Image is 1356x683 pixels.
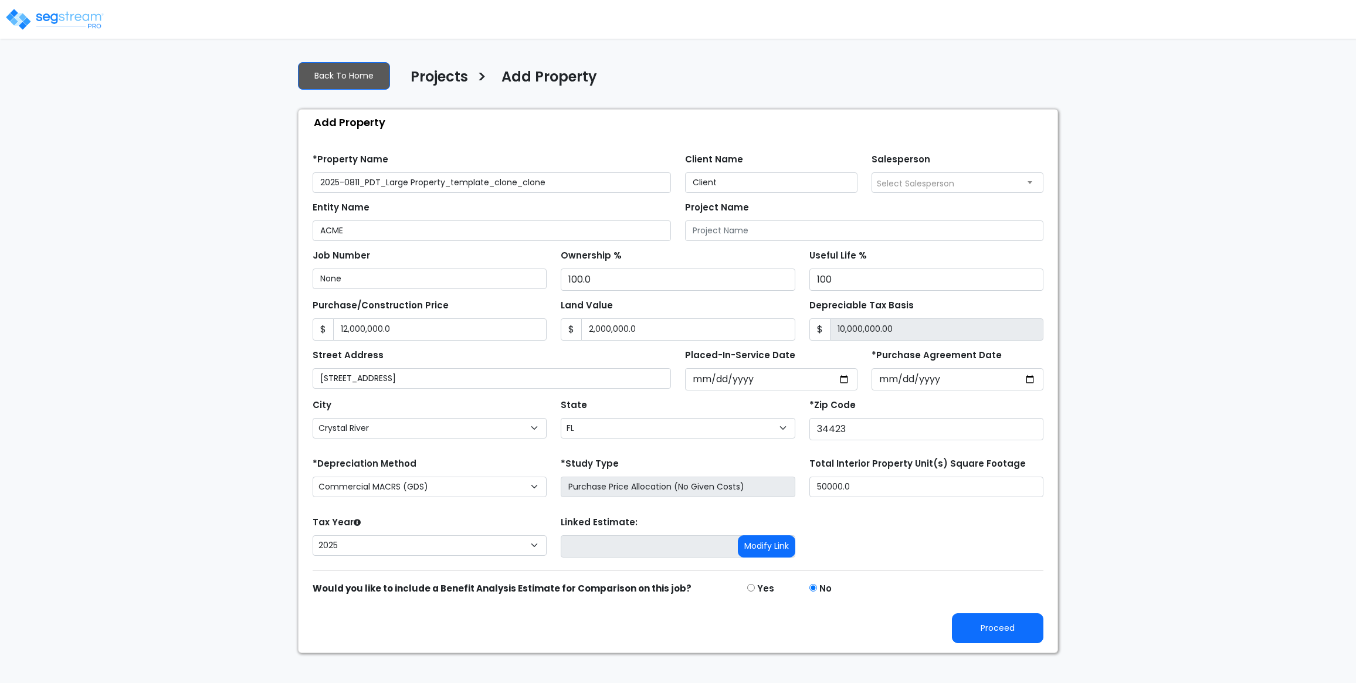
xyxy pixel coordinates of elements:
[685,349,795,362] label: Placed-In-Service Date
[809,299,914,312] label: Depreciable Tax Basis
[501,69,597,89] h4: Add Property
[304,110,1057,135] div: Add Property
[313,457,416,471] label: *Depreciation Method
[952,613,1043,643] button: Proceed
[872,349,1002,362] label: *Purchase Agreement Date
[5,8,104,31] img: logo_pro_r.png
[561,516,638,529] label: Linked Estimate:
[333,318,547,341] input: Purchase or Construction Price
[313,516,361,529] label: Tax Year
[313,349,384,362] label: Street Address
[738,535,795,558] button: Modify Link
[809,249,867,263] label: Useful Life %
[298,62,390,90] a: Back To Home
[411,69,468,89] h4: Projects
[313,318,334,341] span: $
[685,172,857,193] input: Client Name
[313,220,671,241] input: Entity Name
[819,582,832,596] label: No
[561,269,795,291] input: Ownership %
[561,399,587,412] label: State
[313,201,369,215] label: Entity Name
[313,249,370,263] label: Job Number
[313,299,449,312] label: Purchase/Construction Price
[313,172,671,193] input: Property Name
[402,69,468,93] a: Projects
[877,178,954,189] span: Select Salesperson
[809,399,856,412] label: *Zip Code
[561,318,582,341] span: $
[757,582,774,596] label: Yes
[581,318,795,341] input: Land Value
[561,457,619,471] label: *Study Type
[313,399,331,412] label: City
[872,153,930,166] label: Salesperson
[313,368,671,389] input: Street Address
[685,153,743,166] label: Client Name
[685,201,749,215] label: Project Name
[313,269,547,289] input: Job Number
[685,220,1043,241] input: Project Name
[561,299,613,312] label: Land Value
[809,269,1043,291] input: Useful Life %
[561,249,622,263] label: Ownership %
[313,582,691,594] strong: Would you like to include a Benefit Analysis Estimate for Comparison on this job?
[477,67,487,90] h3: >
[493,69,597,93] a: Add Property
[809,477,1043,497] input: total square foot
[809,318,830,341] span: $
[809,457,1026,471] label: Total Interior Property Unit(s) Square Footage
[809,418,1043,440] input: Zip Code
[830,318,1043,341] input: 0.00
[872,368,1044,390] input: Purchase Date
[313,153,388,166] label: *Property Name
